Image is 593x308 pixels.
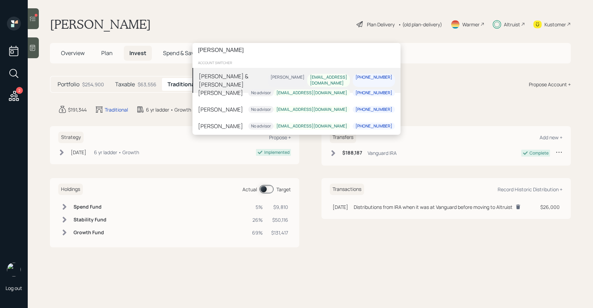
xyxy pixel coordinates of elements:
[192,43,401,58] input: Type a command or search…
[355,107,392,113] div: [PHONE_NUMBER]
[251,107,271,113] div: No advisor
[355,123,392,129] div: [PHONE_NUMBER]
[198,105,243,114] div: [PERSON_NAME]
[192,58,401,68] div: account switcher
[276,107,347,113] div: [EMAIL_ADDRESS][DOMAIN_NAME]
[276,90,347,96] div: [EMAIL_ADDRESS][DOMAIN_NAME]
[276,123,347,129] div: [EMAIL_ADDRESS][DOMAIN_NAME]
[198,122,243,130] div: [PERSON_NAME]
[199,72,268,89] div: [PERSON_NAME] & [PERSON_NAME]
[355,90,392,96] div: [PHONE_NUMBER]
[310,75,347,87] div: [EMAIL_ADDRESS][DOMAIN_NAME]
[251,123,271,129] div: No advisor
[355,75,392,81] div: [PHONE_NUMBER]
[251,90,271,96] div: No advisor
[270,75,304,81] div: [PERSON_NAME]
[198,89,243,97] div: [PERSON_NAME]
